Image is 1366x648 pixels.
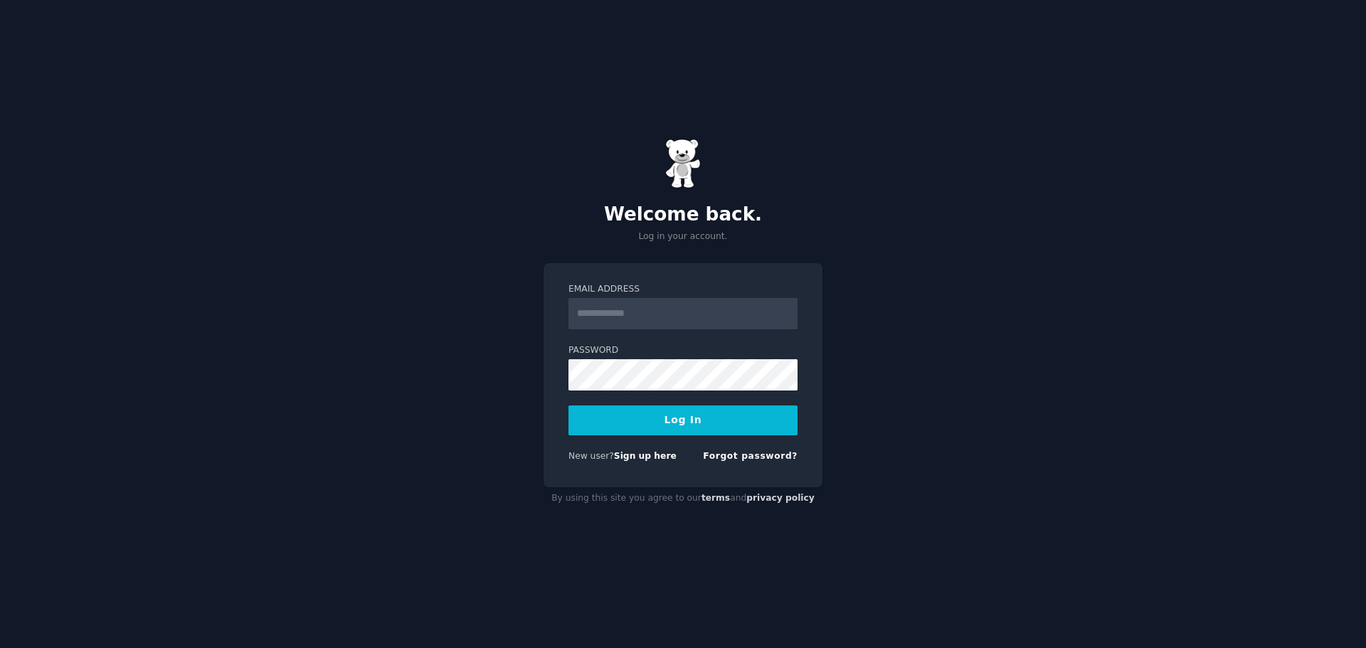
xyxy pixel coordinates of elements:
span: New user? [568,451,614,461]
label: Email Address [568,283,798,296]
label: Password [568,344,798,357]
div: By using this site you agree to our and [544,487,822,510]
img: Gummy Bear [665,139,701,188]
a: Sign up here [614,451,677,461]
h2: Welcome back. [544,203,822,226]
a: Forgot password? [703,451,798,461]
p: Log in your account. [544,230,822,243]
a: terms [701,493,730,503]
a: privacy policy [746,493,815,503]
button: Log In [568,405,798,435]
